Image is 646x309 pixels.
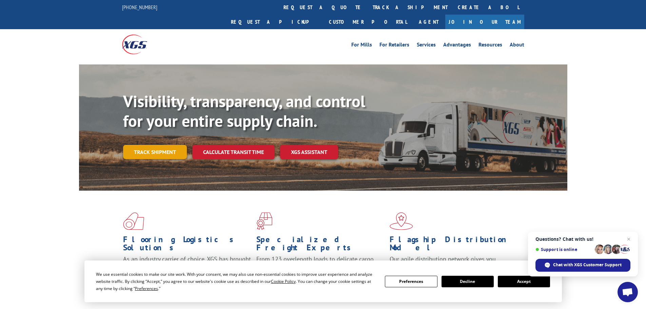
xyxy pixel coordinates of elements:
a: Advantages [443,42,471,50]
div: Open chat [618,282,638,302]
span: Preferences [135,286,158,291]
button: Decline [442,276,494,287]
img: xgs-icon-flagship-distribution-model-red [390,212,413,230]
a: Calculate transit time [192,145,275,159]
b: Visibility, transparency, and control for your entire supply chain. [123,91,365,131]
button: Preferences [385,276,437,287]
h1: Specialized Freight Experts [256,235,385,255]
div: We use essential cookies to make our site work. With your consent, we may also use non-essential ... [96,271,377,292]
span: Our agile distribution network gives you nationwide inventory management on demand. [390,255,514,271]
a: [PHONE_NUMBER] [122,4,157,11]
span: Close chat [625,235,633,243]
a: Request a pickup [226,15,324,29]
h1: Flooring Logistics Solutions [123,235,251,255]
button: Accept [498,276,550,287]
a: XGS ASSISTANT [280,145,338,159]
p: From 123 overlength loads to delicate cargo, our experienced staff knows the best way to move you... [256,255,385,285]
img: xgs-icon-focused-on-flooring-red [256,212,272,230]
a: Track shipment [123,145,187,159]
a: Join Our Team [445,15,524,29]
a: For Retailers [379,42,409,50]
a: Services [417,42,436,50]
div: Chat with XGS Customer Support [535,259,630,272]
a: For Mills [351,42,372,50]
span: Questions? Chat with us! [535,236,630,242]
a: Resources [478,42,502,50]
h1: Flagship Distribution Model [390,235,518,255]
span: As an industry carrier of choice, XGS has brought innovation and dedication to flooring logistics... [123,255,251,279]
a: Customer Portal [324,15,412,29]
img: xgs-icon-total-supply-chain-intelligence-red [123,212,144,230]
span: Chat with XGS Customer Support [553,262,622,268]
span: Cookie Policy [271,278,296,284]
div: Cookie Consent Prompt [84,260,562,302]
a: Agent [412,15,445,29]
a: About [510,42,524,50]
span: Support is online [535,247,592,252]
